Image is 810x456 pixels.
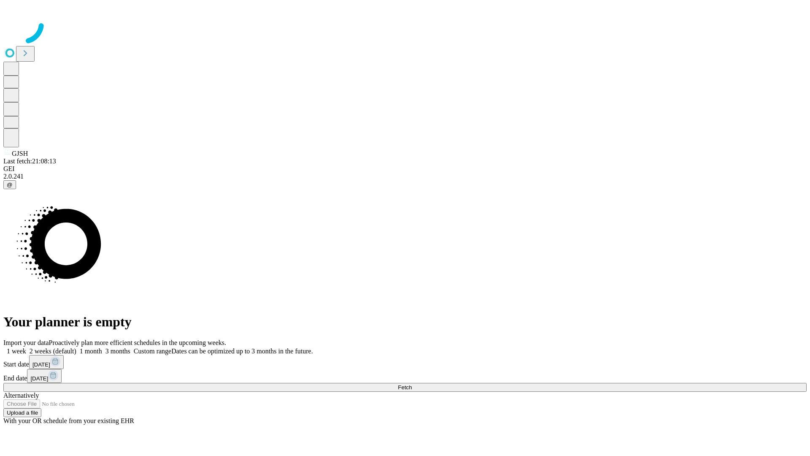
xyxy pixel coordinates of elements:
[3,173,807,180] div: 2.0.241
[30,375,48,382] span: [DATE]
[80,347,102,355] span: 1 month
[171,347,313,355] span: Dates can be optimized up to 3 months in the future.
[134,347,171,355] span: Custom range
[7,347,26,355] span: 1 week
[3,392,39,399] span: Alternatively
[3,157,56,165] span: Last fetch: 21:08:13
[32,361,50,368] span: [DATE]
[29,355,64,369] button: [DATE]
[3,417,134,424] span: With your OR schedule from your existing EHR
[7,182,13,188] span: @
[27,369,62,383] button: [DATE]
[3,314,807,330] h1: Your planner is empty
[3,408,41,417] button: Upload a file
[3,355,807,369] div: Start date
[30,347,76,355] span: 2 weeks (default)
[105,347,130,355] span: 3 months
[3,369,807,383] div: End date
[49,339,226,346] span: Proactively plan more efficient schedules in the upcoming weeks.
[3,180,16,189] button: @
[398,384,412,391] span: Fetch
[3,383,807,392] button: Fetch
[3,165,807,173] div: GEI
[3,339,49,346] span: Import your data
[12,150,28,157] span: GJSH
